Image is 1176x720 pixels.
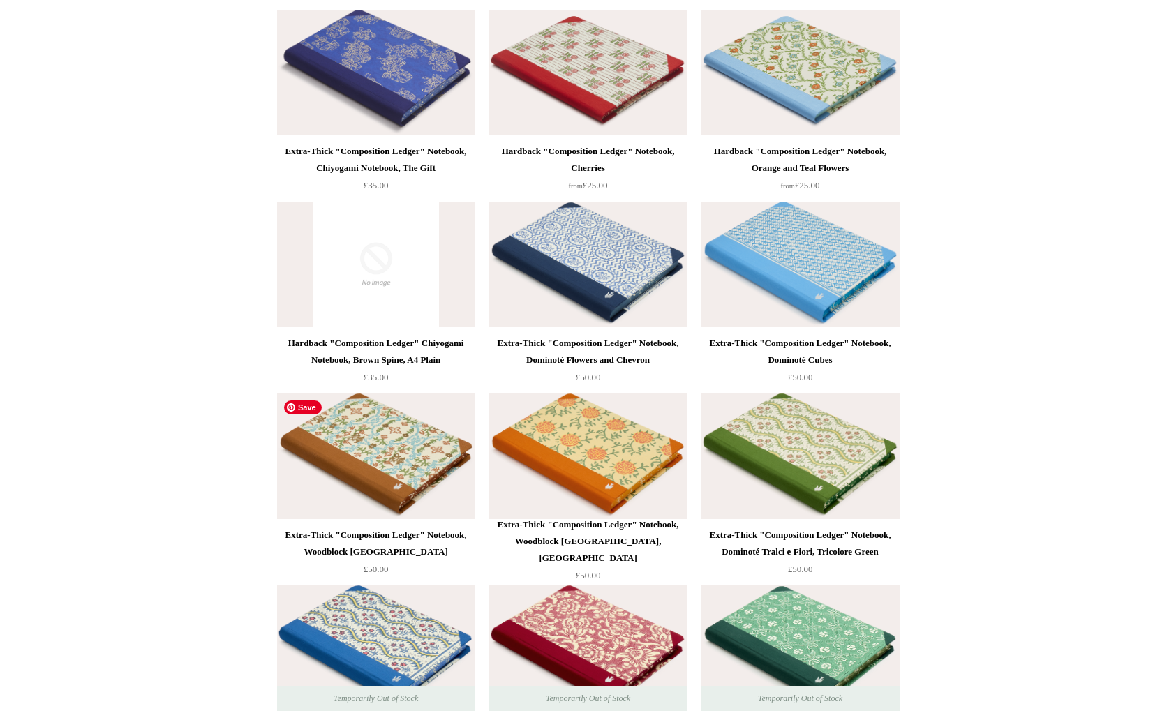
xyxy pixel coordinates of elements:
[277,527,475,584] a: Extra-Thick "Composition Ledger" Notebook, Woodblock [GEOGRAPHIC_DATA] £50.00
[364,180,389,190] span: £35.00
[701,393,899,519] img: Extra-Thick "Composition Ledger" Notebook, Dominoté Tralci e Fiori, Tricolore Green
[704,335,895,368] div: Extra-Thick "Composition Ledger" Notebook, Dominoté Cubes
[277,202,475,327] img: no-image-2048-a2addb12_grande.gif
[492,143,683,177] div: Hardback "Composition Ledger" Notebook, Cherries
[781,182,795,190] span: from
[489,202,687,327] a: Extra-Thick "Composition Ledger" Notebook, Dominoté Flowers and Chevron Extra-Thick "Composition ...
[489,143,687,200] a: Hardback "Composition Ledger" Notebook, Cherries from£25.00
[281,527,472,560] div: Extra-Thick "Composition Ledger" Notebook, Woodblock [GEOGRAPHIC_DATA]
[701,143,899,200] a: Hardback "Composition Ledger" Notebook, Orange and Teal Flowers from£25.00
[788,564,813,574] span: £50.00
[277,393,475,519] img: Extra-Thick "Composition Ledger" Notebook, Woodblock Piedmont
[701,585,899,711] a: Extra-Thick "Composition Ledger" Notebook, Dominoté Brocade, Green Extra-Thick "Composition Ledge...
[489,585,687,711] img: Extra-Thick "Composition Ledger" Notebook, Dominoté Brocade, Red
[284,400,322,414] span: Save
[701,527,899,584] a: Extra-Thick "Composition Ledger" Notebook, Dominoté Tralci e Fiori, Tricolore Green £50.00
[492,516,683,567] div: Extra-Thick "Composition Ledger" Notebook, Woodblock [GEOGRAPHIC_DATA], [GEOGRAPHIC_DATA]
[489,393,687,519] a: Extra-Thick "Composition Ledger" Notebook, Woodblock Sicily, Orange Extra-Thick "Composition Ledg...
[281,143,472,177] div: Extra-Thick "Composition Ledger" Notebook, Chiyogami Notebook, The Gift
[277,10,475,135] img: Extra-Thick "Composition Ledger" Notebook, Chiyogami Notebook, The Gift
[701,202,899,327] a: Extra-Thick "Composition Ledger" Notebook, Dominoté Cubes Extra-Thick "Composition Ledger" Notebo...
[704,527,895,560] div: Extra-Thick "Composition Ledger" Notebook, Dominoté Tralci e Fiori, Tricolore Green
[489,10,687,135] a: Hardback "Composition Ledger" Notebook, Cherries Hardback "Composition Ledger" Notebook, Cherries
[576,372,601,382] span: £50.00
[492,335,683,368] div: Extra-Thick "Composition Ledger" Notebook, Dominoté Flowers and Chevron
[489,516,687,584] a: Extra-Thick "Composition Ledger" Notebook, Woodblock [GEOGRAPHIC_DATA], [GEOGRAPHIC_DATA] £50.00
[701,393,899,519] a: Extra-Thick "Composition Ledger" Notebook, Dominoté Tralci e Fiori, Tricolore Green Extra-Thick "...
[364,564,389,574] span: £50.00
[277,143,475,200] a: Extra-Thick "Composition Ledger" Notebook, Chiyogami Notebook, The Gift £35.00
[701,10,899,135] a: Hardback "Composition Ledger" Notebook, Orange and Teal Flowers Hardback "Composition Ledger" Not...
[701,10,899,135] img: Hardback "Composition Ledger" Notebook, Orange and Teal Flowers
[576,570,601,580] span: £50.00
[701,585,899,711] img: Extra-Thick "Composition Ledger" Notebook, Dominoté Brocade, Green
[277,335,475,392] a: Hardback "Composition Ledger" Chiyogami Notebook, Brown Spine, A4 Plain £35.00
[364,372,389,382] span: £35.00
[489,585,687,711] a: Extra-Thick "Composition Ledger" Notebook, Dominoté Brocade, Red Extra-Thick "Composition Ledger"...
[277,585,475,711] a: Extra-Thick "Composition Ledger" Notebook, Dominoté Tralci e Fiori, Tricolore Blue Extra-Thick "C...
[704,143,895,177] div: Hardback "Composition Ledger" Notebook, Orange and Teal Flowers
[320,686,432,711] span: Temporarily Out of Stock
[744,686,856,711] span: Temporarily Out of Stock
[277,585,475,711] img: Extra-Thick "Composition Ledger" Notebook, Dominoté Tralci e Fiori, Tricolore Blue
[781,180,820,190] span: £25.00
[489,335,687,392] a: Extra-Thick "Composition Ledger" Notebook, Dominoté Flowers and Chevron £50.00
[701,335,899,392] a: Extra-Thick "Composition Ledger" Notebook, Dominoté Cubes £50.00
[701,202,899,327] img: Extra-Thick "Composition Ledger" Notebook, Dominoté Cubes
[277,393,475,519] a: Extra-Thick "Composition Ledger" Notebook, Woodblock Piedmont Extra-Thick "Composition Ledger" No...
[277,10,475,135] a: Extra-Thick "Composition Ledger" Notebook, Chiyogami Notebook, The Gift Extra-Thick "Composition ...
[569,182,583,190] span: from
[532,686,644,711] span: Temporarily Out of Stock
[489,10,687,135] img: Hardback "Composition Ledger" Notebook, Cherries
[788,372,813,382] span: £50.00
[489,393,687,519] img: Extra-Thick "Composition Ledger" Notebook, Woodblock Sicily, Orange
[489,202,687,327] img: Extra-Thick "Composition Ledger" Notebook, Dominoté Flowers and Chevron
[569,180,608,190] span: £25.00
[281,335,472,368] div: Hardback "Composition Ledger" Chiyogami Notebook, Brown Spine, A4 Plain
